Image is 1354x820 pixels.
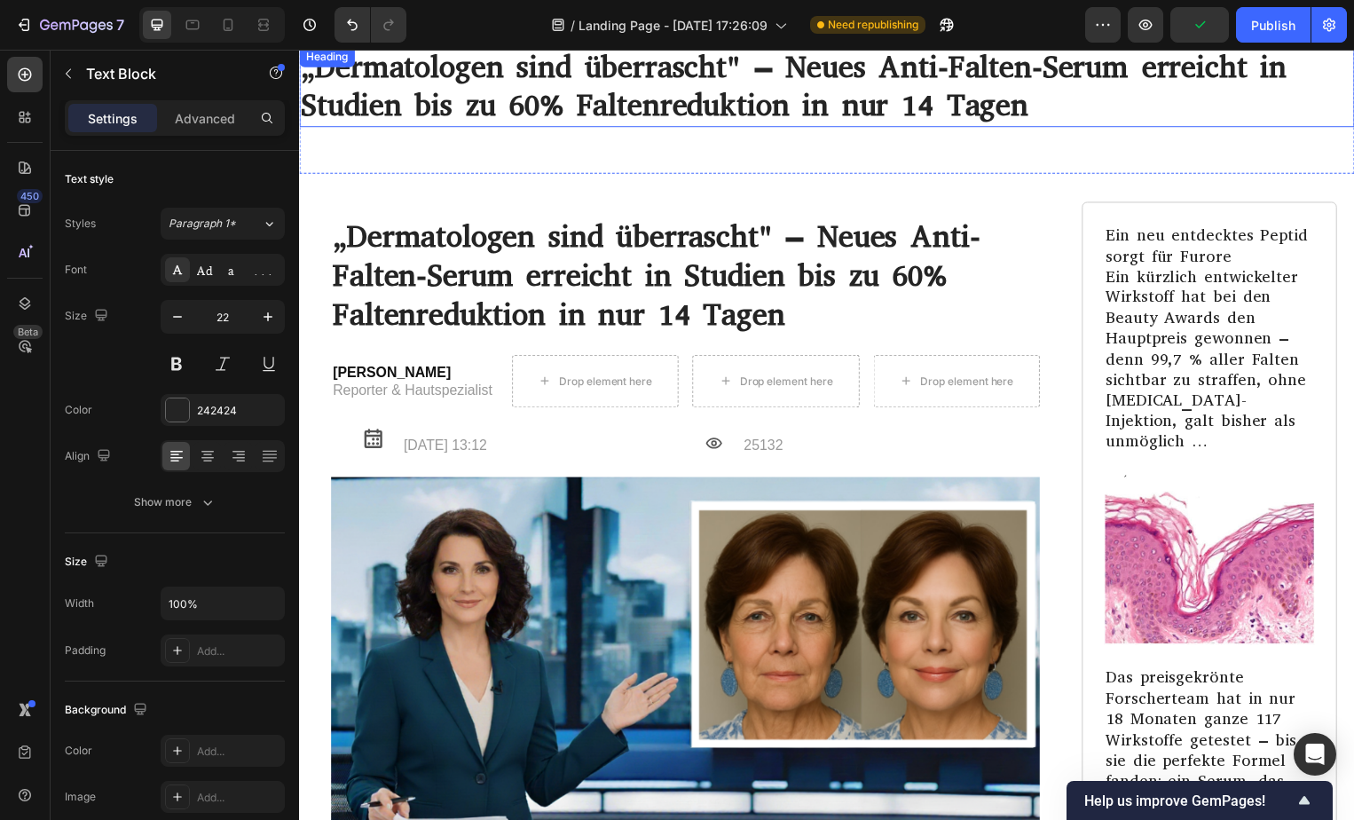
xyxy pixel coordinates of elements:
[299,50,1354,820] iframe: Design area
[116,14,124,35] p: 7
[65,216,96,232] div: Styles
[828,17,918,33] span: Need republishing
[161,208,285,240] button: Paragraph 1*
[1084,792,1294,809] span: Help us improve GemPages!
[1251,16,1295,35] div: Publish
[65,402,92,418] div: Color
[410,389,427,406] img: gempages_584408074140254986-85ef14fe-00ef-44e6-86aa-9691a1cb77ae.svg
[262,327,356,342] div: Drop element here
[1294,733,1336,776] div: Open Intercom Messenger
[65,789,96,805] div: Image
[626,327,720,342] div: Drop element here
[197,744,280,760] div: Add...
[65,445,114,469] div: Align
[34,318,153,333] strong: [PERSON_NAME]
[34,335,199,354] p: Reporter & Hautspezialist
[445,327,539,342] div: Drop element here
[63,382,86,405] img: gempages_584408074140254986-e391a943-b271-491f-a5f8-6579255fd020.svg
[88,109,138,128] p: Settings
[1236,7,1311,43] button: Publish
[17,189,43,203] div: 450
[161,587,284,619] input: Auto
[65,698,151,722] div: Background
[197,263,280,279] div: Adamina
[65,486,285,518] button: Show more
[197,790,280,806] div: Add...
[814,177,1023,219] p: Ein neu entdecktes Peptid sorgt für Furore
[86,63,237,84] p: Text Block
[65,304,112,328] div: Size
[335,7,406,43] div: Undo/Redo
[579,16,768,35] span: Landing Page - [DATE] 17:26:09
[65,171,114,187] div: Text style
[449,390,732,409] p: 25132
[65,643,106,658] div: Padding
[812,430,1025,602] img: gempages_584408074140254986-7698862d-b289-4d81-a758-3e4a7907d304.webp
[65,262,87,278] div: Font
[169,216,236,232] span: Paragraph 1*
[65,743,92,759] div: Color
[175,109,235,128] p: Advanced
[197,643,280,659] div: Add...
[571,16,575,35] span: /
[1084,790,1315,811] button: Show survey - Help us improve GemPages!
[814,219,1023,406] p: Ein kürzlich entwickelter Wirkstoff hat bei den Beauty Awards den Hauptpreis gewonnen – denn 99,7...
[134,493,216,511] div: Show more
[197,403,280,419] div: 242424
[7,7,132,43] button: 7
[13,325,43,339] div: Beta
[65,595,94,611] div: Width
[32,168,747,289] h1: „Dermatologen sind überrascht" – Neues Anti-Falten-Serum erreicht in Studien bis zu 60% Faltenred...
[65,550,112,574] div: Size
[106,390,389,409] p: [DATE] 13:12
